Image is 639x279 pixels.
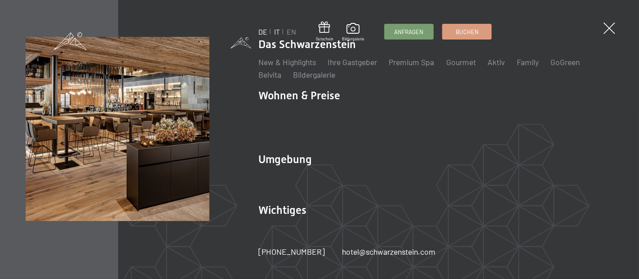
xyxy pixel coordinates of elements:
a: Premium Spa [389,57,435,67]
a: [PHONE_NUMBER] [258,246,325,257]
a: EN [287,27,296,36]
a: Bildergalerie [293,70,335,80]
a: Gutschein [316,22,333,42]
a: Ihre Gastgeber [328,57,377,67]
a: Buchen [443,24,492,39]
a: hotel@schwarzenstein.com [342,246,436,257]
a: Bildergalerie [342,23,364,42]
span: Gutschein [316,36,333,42]
span: Bildergalerie [342,36,364,42]
a: Family [517,57,539,67]
a: New & Highlights [258,57,316,67]
span: Buchen [456,28,479,36]
span: Anfragen [395,28,424,36]
a: Aktiv [488,57,505,67]
a: Gourmet [446,57,476,67]
a: IT [274,27,280,36]
a: DE [258,27,267,36]
a: GoGreen [550,57,580,67]
a: Anfragen [385,24,433,39]
a: Belvita [258,70,281,80]
span: [PHONE_NUMBER] [258,247,325,257]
